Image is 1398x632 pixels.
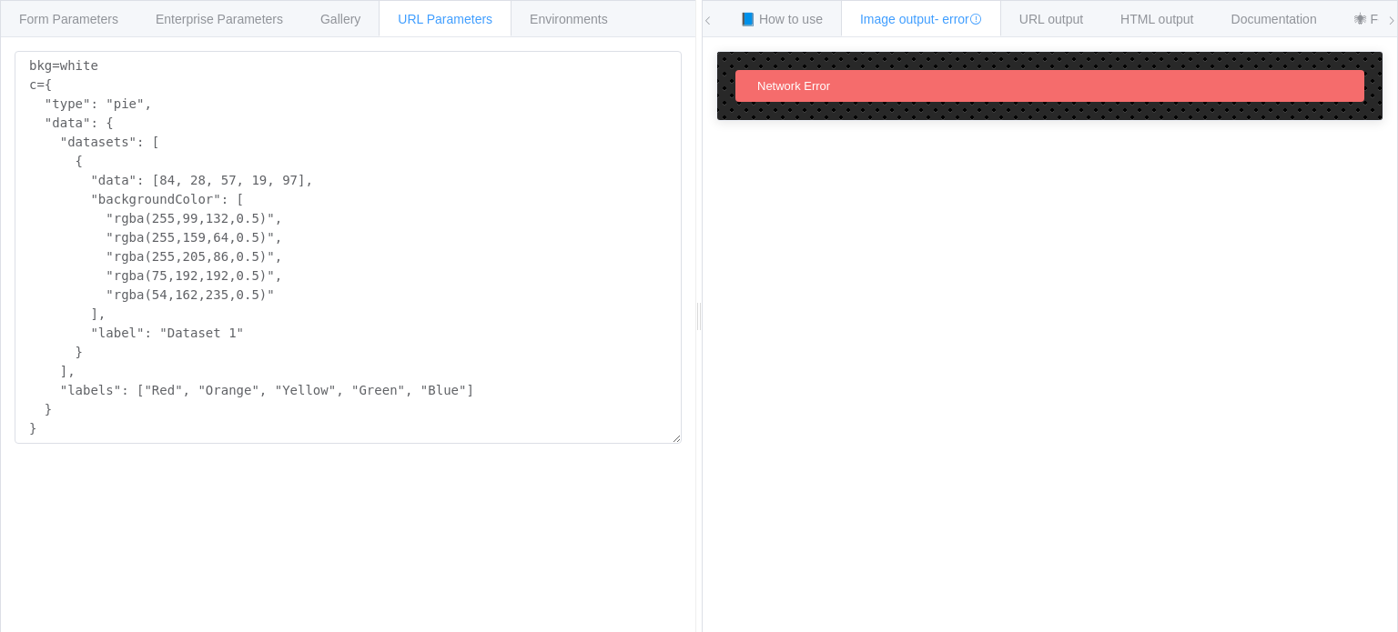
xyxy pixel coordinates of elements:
span: Documentation [1231,12,1317,26]
span: Environments [530,12,608,26]
span: Image output [860,12,982,26]
span: HTML output [1120,12,1193,26]
span: URL Parameters [398,12,492,26]
span: Network Error [757,79,830,93]
span: Enterprise Parameters [156,12,283,26]
span: - error [935,12,982,26]
span: Form Parameters [19,12,118,26]
span: Gallery [320,12,360,26]
span: URL output [1019,12,1083,26]
span: 📘 How to use [740,12,823,26]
